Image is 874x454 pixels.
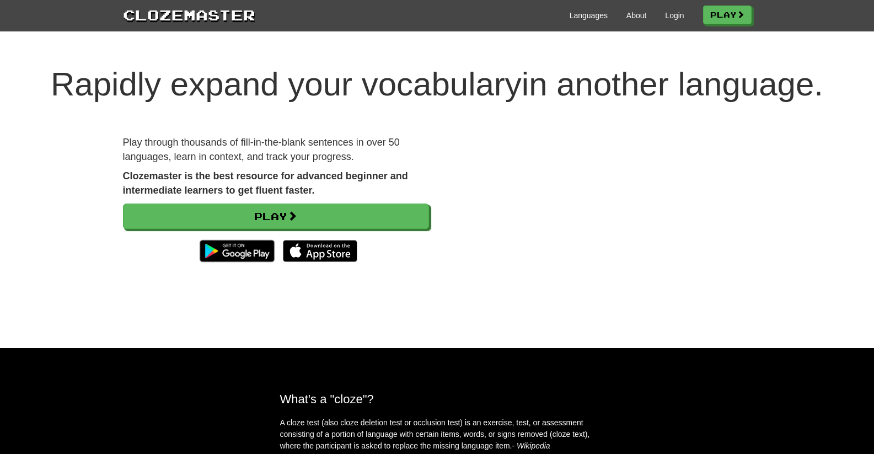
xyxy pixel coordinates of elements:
font: Rapidly expand your vocabulary in another language. [51,66,823,103]
a: About [626,10,647,21]
strong: Clozemaster is the best resource for advanced beginner and intermediate learners to get fluent fa... [123,170,408,196]
font: Play [710,10,737,19]
a: Clozemaster [123,4,255,25]
font: A cloze test (also cloze deletion test or occlusion test) is an exercise, test, or assessment con... [280,418,590,450]
em: - Wikipedia [512,441,550,450]
img: Get it on Google Play [194,234,280,268]
a: Languages [570,10,608,21]
h2: What's a "cloze"? [280,392,594,406]
a: Play [123,204,429,229]
img: Download_on_the_App_Store_Badge_US-UK_135x40-25178aeef6eb6b83b96f5f2d004eda3bffbb37122de64afbaef7... [283,240,357,262]
p: Play through thousands of fill-in-the-blank sentences in over 50 languages, learn in context, and... [123,136,429,164]
a: Play [703,6,752,24]
a: Login [665,10,684,21]
font: Play [254,210,287,222]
